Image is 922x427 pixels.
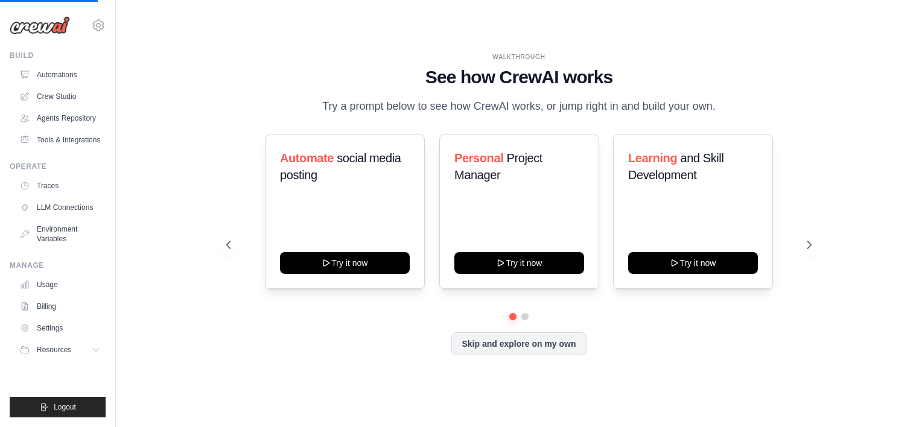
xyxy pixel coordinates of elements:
[14,220,106,248] a: Environment Variables
[14,340,106,359] button: Resources
[14,109,106,128] a: Agents Repository
[10,397,106,417] button: Logout
[280,151,334,165] span: Automate
[14,275,106,294] a: Usage
[316,98,722,115] p: Try a prompt below to see how CrewAI works, or jump right in and build your own.
[14,65,106,84] a: Automations
[14,198,106,217] a: LLM Connections
[454,252,584,274] button: Try it now
[10,51,106,60] div: Build
[628,252,758,274] button: Try it now
[454,151,542,182] span: Project Manager
[226,66,812,88] h1: See how CrewAI works
[54,402,76,412] span: Logout
[280,252,410,274] button: Try it now
[14,87,106,106] a: Crew Studio
[37,345,71,355] span: Resources
[10,162,106,171] div: Operate
[14,318,106,338] a: Settings
[451,332,586,355] button: Skip and explore on my own
[280,151,401,182] span: social media posting
[226,52,812,62] div: WALKTHROUGH
[454,151,503,165] span: Personal
[14,297,106,316] a: Billing
[14,176,106,195] a: Traces
[628,151,677,165] span: Learning
[10,261,106,270] div: Manage
[14,130,106,150] a: Tools & Integrations
[10,16,70,34] img: Logo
